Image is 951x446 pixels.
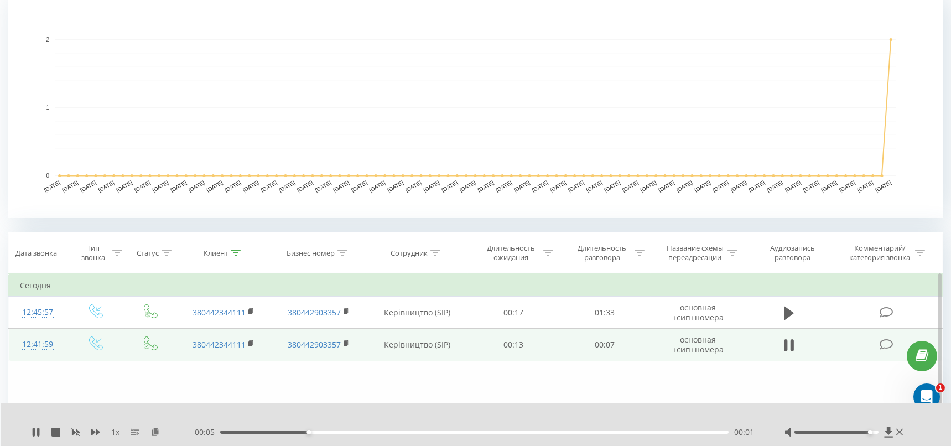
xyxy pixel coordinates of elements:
[278,179,296,193] text: [DATE]
[115,179,133,193] text: [DATE]
[666,243,725,262] div: Название схемы переадресации
[468,297,559,329] td: 00:17
[46,173,49,179] text: 0
[206,179,224,193] text: [DATE]
[169,179,188,193] text: [DATE]
[730,179,748,193] text: [DATE]
[77,243,110,262] div: Тип звонка
[260,179,278,193] text: [DATE]
[820,179,838,193] text: [DATE]
[603,179,621,193] text: [DATE]
[440,179,459,193] text: [DATE]
[495,179,513,193] text: [DATE]
[621,179,640,193] text: [DATE]
[296,179,314,193] text: [DATE]
[366,329,468,361] td: Керівництво (SIP)
[242,179,260,193] text: [DATE]
[711,179,730,193] text: [DATE]
[46,37,49,43] text: 2
[332,179,350,193] text: [DATE]
[856,179,875,193] text: [DATE]
[651,297,745,329] td: основная +сип+номера
[802,179,820,193] text: [DATE]
[288,307,341,318] a: 380442903357
[20,302,56,323] div: 12:45:57
[936,383,945,392] span: 1
[757,243,829,262] div: Аудиозапись разговора
[152,179,170,193] text: [DATE]
[874,179,892,193] text: [DATE]
[306,430,311,434] div: Accessibility label
[79,179,97,193] text: [DATE]
[848,243,912,262] div: Комментарий/категория звонка
[224,179,242,193] text: [DATE]
[204,248,228,258] div: Клиент
[61,179,79,193] text: [DATE]
[766,179,784,193] text: [DATE]
[867,430,872,434] div: Accessibility label
[531,179,549,193] text: [DATE]
[193,339,246,350] a: 380442344111
[513,179,531,193] text: [DATE]
[350,179,368,193] text: [DATE]
[423,179,441,193] text: [DATE]
[46,105,49,111] text: 1
[192,427,220,438] span: - 00:05
[549,179,567,193] text: [DATE]
[137,248,159,258] div: Статус
[651,329,745,361] td: основная +сип+номера
[477,179,495,193] text: [DATE]
[404,179,423,193] text: [DATE]
[287,248,335,258] div: Бизнес номер
[838,179,856,193] text: [DATE]
[573,243,632,262] div: Длительность разговора
[734,427,754,438] span: 00:01
[368,179,387,193] text: [DATE]
[559,329,651,361] td: 00:07
[913,383,940,410] iframe: Intercom live chat
[188,179,206,193] text: [DATE]
[133,179,152,193] text: [DATE]
[9,274,943,297] td: Сегодня
[748,179,766,193] text: [DATE]
[640,179,658,193] text: [DATE]
[193,307,246,318] a: 380442344111
[694,179,712,193] text: [DATE]
[314,179,332,193] text: [DATE]
[559,297,651,329] td: 01:33
[468,329,559,361] td: 00:13
[386,179,404,193] text: [DATE]
[111,427,119,438] span: 1 x
[459,179,477,193] text: [DATE]
[391,248,428,258] div: Сотрудник
[481,243,541,262] div: Длительность ожидания
[43,179,61,193] text: [DATE]
[675,179,694,193] text: [DATE]
[567,179,585,193] text: [DATE]
[20,334,56,355] div: 12:41:59
[585,179,604,193] text: [DATE]
[784,179,802,193] text: [DATE]
[97,179,116,193] text: [DATE]
[657,179,675,193] text: [DATE]
[288,339,341,350] a: 380442903357
[366,297,468,329] td: Керівництво (SIP)
[15,248,57,258] div: Дата звонка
